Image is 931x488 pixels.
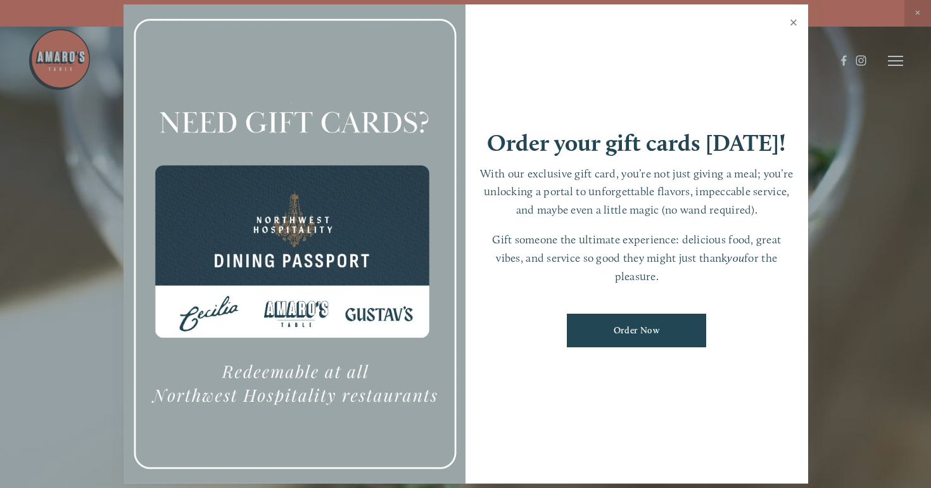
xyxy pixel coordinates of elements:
[478,165,795,219] p: With our exclusive gift card, you’re not just giving a meal; you’re unlocking a portal to unforge...
[567,314,706,347] a: Order Now
[782,6,806,42] a: Close
[727,251,744,264] em: you
[478,231,795,285] p: Gift someone the ultimate experience: delicious food, great vibes, and service so good they might...
[487,131,786,155] h1: Order your gift cards [DATE]!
